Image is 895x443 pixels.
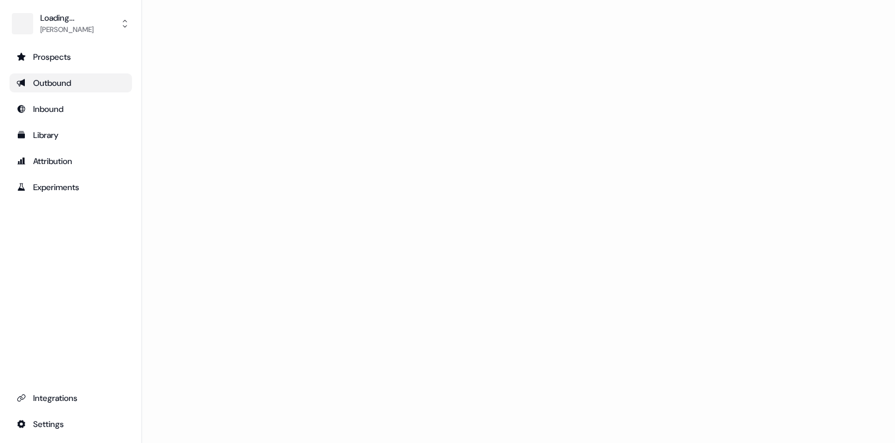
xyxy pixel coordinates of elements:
a: Go to templates [9,126,132,145]
div: Settings [17,418,125,430]
a: Go to experiments [9,178,132,197]
div: Library [17,129,125,141]
a: Go to attribution [9,152,132,171]
div: Prospects [17,51,125,63]
a: Go to prospects [9,47,132,66]
a: Go to Inbound [9,99,132,118]
div: Loading... [40,12,94,24]
div: Inbound [17,103,125,115]
div: Attribution [17,155,125,167]
a: Go to outbound experience [9,73,132,92]
div: Integrations [17,392,125,404]
a: Go to integrations [9,389,132,407]
div: Outbound [17,77,125,89]
div: Experiments [17,181,125,193]
div: [PERSON_NAME] [40,24,94,36]
button: Loading...[PERSON_NAME] [9,9,132,38]
a: Go to integrations [9,415,132,434]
